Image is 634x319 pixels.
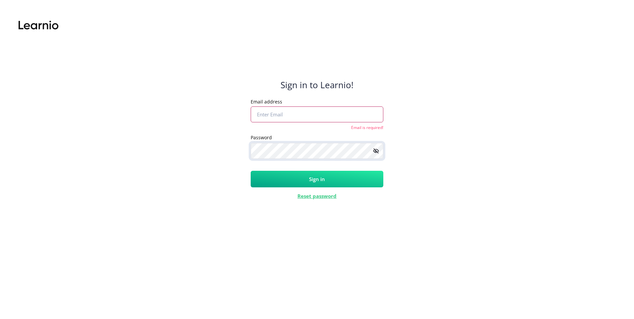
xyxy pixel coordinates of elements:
a: Reset password [297,193,337,199]
label: Email address [251,98,282,105]
p: Email is required! [251,122,383,133]
button: Sign in [251,171,383,187]
img: Learnio.svg [19,19,58,32]
h4: Sign in to Learnio! [281,80,353,90]
input: Enter Email [251,106,383,122]
label: Password [251,134,272,141]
